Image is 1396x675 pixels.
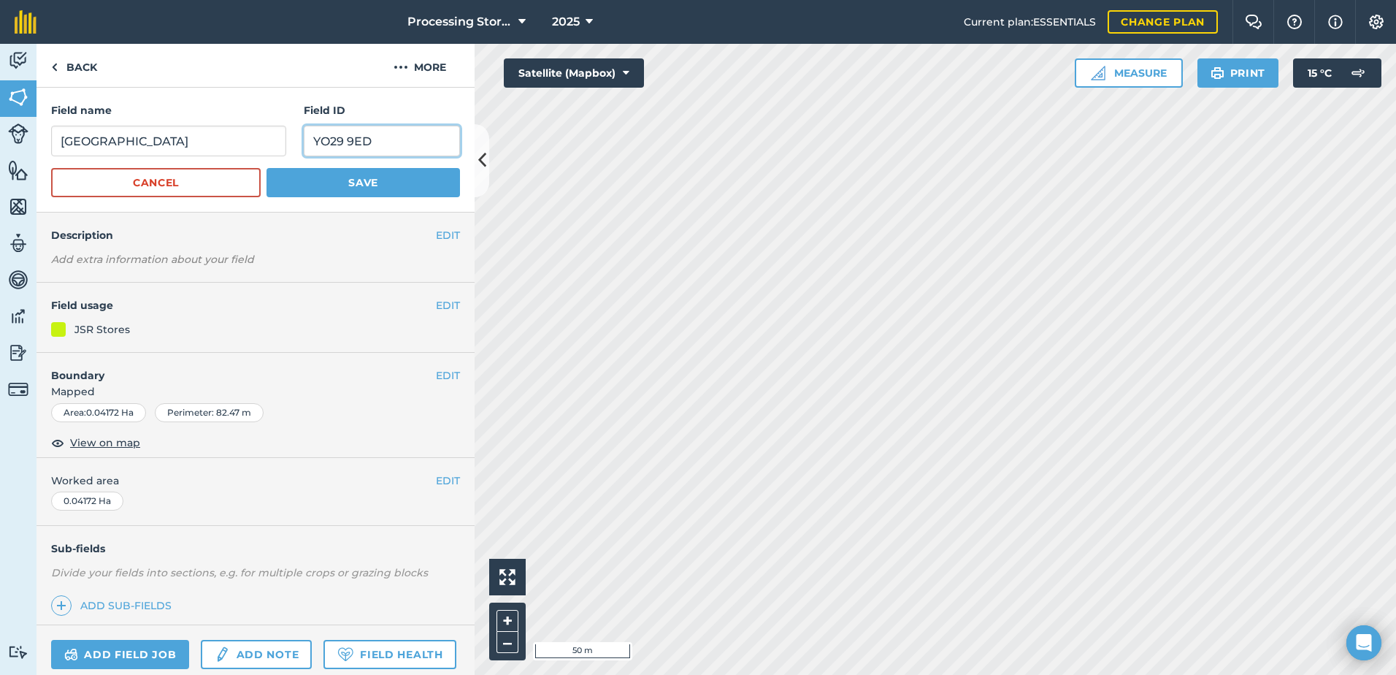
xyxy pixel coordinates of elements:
div: Perimeter : 82.47 m [155,403,264,422]
span: 2025 [552,13,580,31]
span: Worked area [51,473,460,489]
a: Field Health [323,640,456,669]
button: Measure [1075,58,1183,88]
img: svg+xml;base64,PD94bWwgdmVyc2lvbj0iMS4wIiBlbmNvZGluZz0idXRmLTgiPz4KPCEtLSBHZW5lcmF0b3I6IEFkb2JlIE... [8,342,28,364]
button: 15 °C [1293,58,1381,88]
button: Print [1197,58,1279,88]
h4: Sub-fields [37,541,475,557]
img: svg+xml;base64,PD94bWwgdmVyc2lvbj0iMS4wIiBlbmNvZGluZz0idXRmLTgiPz4KPCEtLSBHZW5lcmF0b3I6IEFkb2JlIE... [8,269,28,291]
img: Two speech bubbles overlapping with the left bubble in the forefront [1245,15,1262,29]
h4: Description [51,227,460,243]
span: Current plan : ESSENTIALS [964,14,1096,30]
div: 0.04172 Ha [51,492,123,511]
img: svg+xml;base64,PHN2ZyB4bWxucz0iaHR0cDovL3d3dy53My5vcmcvMjAwMC9zdmciIHdpZHRoPSI5IiBoZWlnaHQ9IjI0Ii... [51,58,58,76]
button: EDIT [436,473,460,489]
img: A cog icon [1368,15,1385,29]
a: Add field job [51,640,189,669]
img: svg+xml;base64,PD94bWwgdmVyc2lvbj0iMS4wIiBlbmNvZGluZz0idXRmLTgiPz4KPCEtLSBHZW5lcmF0b3I6IEFkb2JlIE... [8,645,28,659]
img: svg+xml;base64,PHN2ZyB4bWxucz0iaHR0cDovL3d3dy53My5vcmcvMjAwMC9zdmciIHdpZHRoPSI1NiIgaGVpZ2h0PSI2MC... [8,86,28,108]
div: Open Intercom Messenger [1346,625,1381,660]
button: – [496,632,518,653]
button: EDIT [436,367,460,384]
img: svg+xml;base64,PD94bWwgdmVyc2lvbj0iMS4wIiBlbmNvZGluZz0idXRmLTgiPz4KPCEtLSBHZW5lcmF0b3I6IEFkb2JlIE... [64,646,78,663]
button: More [365,44,475,87]
a: Add note [201,640,312,669]
img: svg+xml;base64,PD94bWwgdmVyc2lvbj0iMS4wIiBlbmNvZGluZz0idXRmLTgiPz4KPCEtLSBHZW5lcmF0b3I6IEFkb2JlIE... [8,123,28,144]
img: svg+xml;base64,PD94bWwgdmVyc2lvbj0iMS4wIiBlbmNvZGluZz0idXRmLTgiPz4KPCEtLSBHZW5lcmF0b3I6IEFkb2JlIE... [8,50,28,72]
img: Four arrows, one pointing top left, one top right, one bottom right and the last bottom left [499,569,515,585]
img: svg+xml;base64,PHN2ZyB4bWxucz0iaHR0cDovL3d3dy53My5vcmcvMjAwMC9zdmciIHdpZHRoPSIxNCIgaGVpZ2h0PSIyNC... [56,597,66,614]
button: EDIT [436,227,460,243]
em: Add extra information about your field [51,253,254,266]
button: + [496,610,518,632]
button: EDIT [436,297,460,313]
h4: Boundary [37,353,436,384]
span: Processing Stores [407,13,513,31]
div: JSR Stores [74,321,130,337]
em: Divide your fields into sections, e.g. for multiple crops or grazing blocks [51,566,428,579]
img: fieldmargin Logo [15,10,37,34]
div: Area : 0.04172 Ha [51,403,146,422]
img: svg+xml;base64,PD94bWwgdmVyc2lvbj0iMS4wIiBlbmNvZGluZz0idXRmLTgiPz4KPCEtLSBHZW5lcmF0b3I6IEFkb2JlIE... [8,305,28,327]
img: svg+xml;base64,PHN2ZyB4bWxucz0iaHR0cDovL3d3dy53My5vcmcvMjAwMC9zdmciIHdpZHRoPSI1NiIgaGVpZ2h0PSI2MC... [8,196,28,218]
img: svg+xml;base64,PD94bWwgdmVyc2lvbj0iMS4wIiBlbmNvZGluZz0idXRmLTgiPz4KPCEtLSBHZW5lcmF0b3I6IEFkb2JlIE... [8,379,28,400]
img: svg+xml;base64,PD94bWwgdmVyc2lvbj0iMS4wIiBlbmNvZGluZz0idXRmLTgiPz4KPCEtLSBHZW5lcmF0b3I6IEFkb2JlIE... [8,232,28,254]
button: View on map [51,434,140,451]
img: svg+xml;base64,PHN2ZyB4bWxucz0iaHR0cDovL3d3dy53My5vcmcvMjAwMC9zdmciIHdpZHRoPSIxOSIgaGVpZ2h0PSIyNC... [1211,64,1224,82]
img: svg+xml;base64,PHN2ZyB4bWxucz0iaHR0cDovL3d3dy53My5vcmcvMjAwMC9zdmciIHdpZHRoPSIxOCIgaGVpZ2h0PSIyNC... [51,434,64,451]
img: svg+xml;base64,PHN2ZyB4bWxucz0iaHR0cDovL3d3dy53My5vcmcvMjAwMC9zdmciIHdpZHRoPSIyMCIgaGVpZ2h0PSIyNC... [394,58,408,76]
span: View on map [70,435,140,451]
img: svg+xml;base64,PHN2ZyB4bWxucz0iaHR0cDovL3d3dy53My5vcmcvMjAwMC9zdmciIHdpZHRoPSIxNyIgaGVpZ2h0PSIxNy... [1328,13,1343,31]
a: Back [37,44,112,87]
button: Cancel [51,168,261,197]
a: Change plan [1108,10,1218,34]
button: Save [266,168,460,197]
a: Add sub-fields [51,595,177,616]
img: svg+xml;base64,PD94bWwgdmVyc2lvbj0iMS4wIiBlbmNvZGluZz0idXRmLTgiPz4KPCEtLSBHZW5lcmF0b3I6IEFkb2JlIE... [1343,58,1373,88]
button: Satellite (Mapbox) [504,58,644,88]
h4: Field name [51,102,286,118]
img: svg+xml;base64,PHN2ZyB4bWxucz0iaHR0cDovL3d3dy53My5vcmcvMjAwMC9zdmciIHdpZHRoPSI1NiIgaGVpZ2h0PSI2MC... [8,159,28,181]
span: 15 ° C [1308,58,1332,88]
img: svg+xml;base64,PD94bWwgdmVyc2lvbj0iMS4wIiBlbmNvZGluZz0idXRmLTgiPz4KPCEtLSBHZW5lcmF0b3I6IEFkb2JlIE... [214,646,230,663]
h4: Field ID [304,102,460,118]
h4: Field usage [51,297,436,313]
span: Mapped [37,384,475,400]
img: Ruler icon [1091,66,1105,80]
img: A question mark icon [1286,15,1303,29]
